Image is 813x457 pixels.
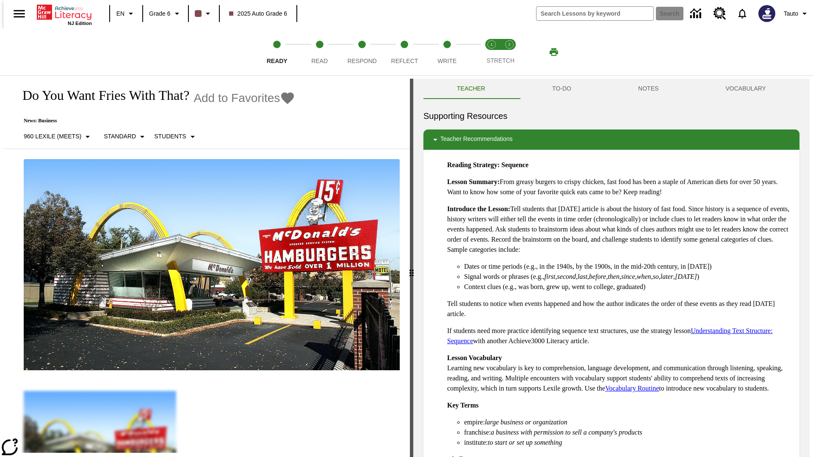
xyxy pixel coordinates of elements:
p: Teacher Recommendations [440,135,512,145]
em: first [545,273,556,280]
a: Resource Center, Will open in new tab [708,2,731,25]
button: VOCABULARY [692,79,799,99]
span: EN [116,9,124,18]
button: Ready step 1 of 5 [252,29,301,75]
p: Standard [104,132,136,141]
strong: Key Terms [447,402,478,409]
div: Home [37,3,92,26]
em: a business with permission to sell a company's products [491,429,642,436]
h6: Supporting Resources [423,109,799,123]
button: Class color is dark brown. Change class color [191,6,216,21]
input: search field [536,7,653,20]
em: then [608,273,619,280]
strong: Sequence [501,161,528,168]
span: Write [437,58,456,64]
button: Print [540,44,567,60]
a: Notifications [731,3,753,25]
span: Reflect [391,58,418,64]
p: Tell students that [DATE] article is about the history of fast food. Since history is a sequence ... [447,204,793,255]
div: reading [3,79,410,453]
button: Write step 5 of 5 [423,29,472,75]
em: later [661,273,673,280]
button: Open side menu [7,1,32,26]
em: second [557,273,576,280]
button: TO-DO [519,79,605,99]
div: Teacher Recommendations [423,129,799,150]
div: Press Enter or Spacebar and then press right and left arrow keys to move the slider [410,79,413,457]
text: 1 [490,42,492,47]
p: Students [154,132,186,141]
button: Teacher [423,79,519,99]
div: activity [413,79,810,457]
div: Instructional Panel Tabs [423,79,799,99]
button: NOTES [605,79,692,99]
span: Add to Favorites [194,91,280,105]
strong: Lesson Vocabulary [447,354,502,361]
li: institute: [464,438,793,448]
p: From greasy burgers to crispy chicken, fast food has been a staple of American diets for over 50 ... [447,177,793,197]
li: franchise: [464,427,793,438]
button: Respond step 3 of 5 [337,29,387,75]
span: NJ Edition [68,21,92,26]
a: Data Center [685,2,708,25]
strong: Introduce the Lesson: [447,205,510,212]
em: when [637,273,651,280]
button: Grade: Grade 6, Select a grade [146,6,185,21]
h1: Do You Want Fries With That? [14,88,189,103]
button: Language: EN, Select a language [113,6,140,21]
button: Scaffolds, Standard [100,129,151,144]
em: since [621,273,635,280]
span: Grade 6 [149,9,171,18]
span: 2025 Auto Grade 6 [229,9,288,18]
text: 2 [508,42,510,47]
span: Read [311,58,328,64]
span: STRETCH [487,57,514,64]
button: Select Lexile, 960 Lexile (Meets) [20,129,96,144]
p: News: Business [14,118,295,124]
p: Tell students to notice when events happened and how the author indicates the order of these even... [447,299,793,319]
strong: Reading Strategy: [447,161,500,168]
button: Profile/Settings [780,6,813,21]
em: before [589,273,606,280]
li: empire: [464,417,793,427]
button: Select a new avatar [753,3,780,25]
span: Ready [267,58,288,64]
li: Context clues (e.g., was born, grew up, went to college, graduated) [464,282,793,292]
em: last [578,273,587,280]
a: Understanding Text Structure: Sequence [447,327,773,344]
p: Learning new vocabulary is key to comprehension, language development, and communication through ... [447,353,793,394]
span: Respond [347,58,376,64]
button: Stretch Read step 1 of 2 [479,29,504,75]
em: large business or organization [485,418,567,426]
button: Add to Favorites - Do You Want Fries With That? [194,91,295,105]
img: Avatar [758,5,775,22]
p: 960 Lexile (Meets) [24,132,81,141]
button: Select Student [151,129,201,144]
p: If students need more practice identifying sequence text structures, use the strategy lesson with... [447,326,793,346]
li: Signal words or phrases (e.g., , , , , , , , , , ) [464,272,793,282]
a: Vocabulary Routine [605,385,659,392]
li: Dates or time periods (e.g., in the 1940s, by the 1900s, in the mid-20th century, in [DATE]) [464,262,793,272]
em: [DATE] [675,273,697,280]
em: to start or set up something [488,439,562,446]
em: so [653,273,659,280]
button: Stretch Respond step 2 of 2 [497,29,522,75]
strong: Lesson Summary: [447,178,500,185]
span: Tauto [784,9,798,18]
button: Reflect step 4 of 5 [380,29,429,75]
button: Read step 2 of 5 [295,29,344,75]
img: One of the first McDonald's stores, with the iconic red sign and golden arches. [24,159,400,371]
